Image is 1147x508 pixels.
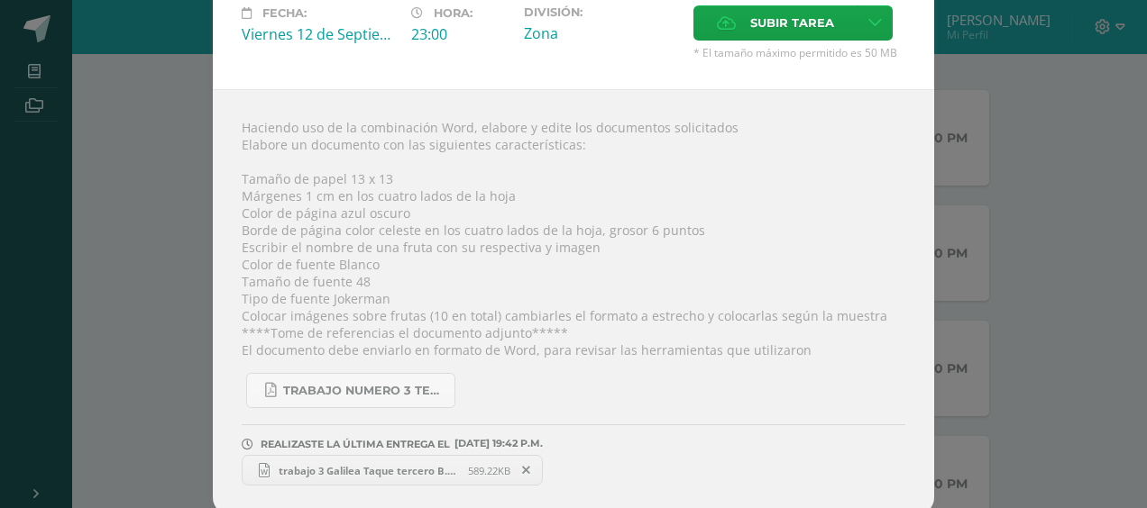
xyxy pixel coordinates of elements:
[511,460,542,480] span: Remover entrega
[242,24,397,44] div: Viernes 12 de Septiembre
[242,455,543,485] a: trabajo 3 Galilea Taque tercero B.docx 589.22KB
[246,373,455,408] a: Trabajo numero 3 Tercero primaria.pdf
[261,438,450,450] span: REALIZASTE LA ÚLTIMA ENTREGA EL
[411,24,509,44] div: 23:00
[434,6,473,20] span: Hora:
[270,464,468,477] span: trabajo 3 Galilea Taque tercero B.docx
[524,23,679,43] div: Zona
[468,464,510,477] span: 589.22KB
[750,6,834,40] span: Subir tarea
[524,5,679,19] label: División:
[283,384,445,398] span: Trabajo numero 3 Tercero primaria.pdf
[693,45,905,60] span: * El tamaño máximo permitido es 50 MB
[262,6,307,20] span: Fecha:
